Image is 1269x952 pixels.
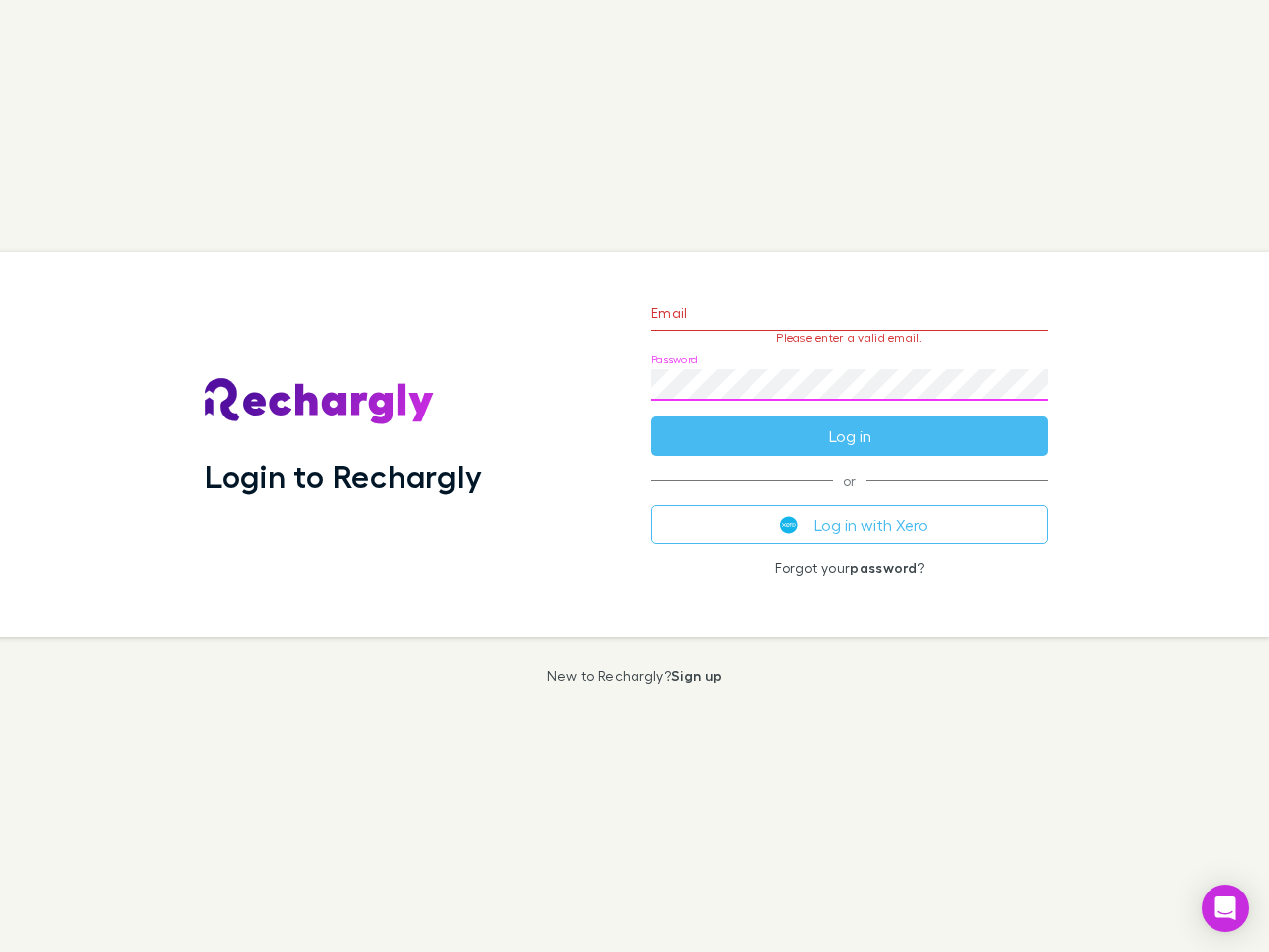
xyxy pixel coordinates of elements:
[780,516,798,534] img: Xero's logo
[850,559,917,576] a: password
[671,667,722,684] a: Sign up
[205,378,435,425] img: Rechargly's Logo
[651,560,1048,576] p: Forgot your ?
[651,416,1048,456] button: Log in
[651,505,1048,544] button: Log in with Xero
[205,457,482,495] h1: Login to Rechargly
[651,480,1048,481] span: or
[547,668,723,684] p: New to Rechargly?
[1202,885,1249,932] div: Open Intercom Messenger
[651,352,698,367] label: Password
[651,331,1048,345] p: Please enter a valid email.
